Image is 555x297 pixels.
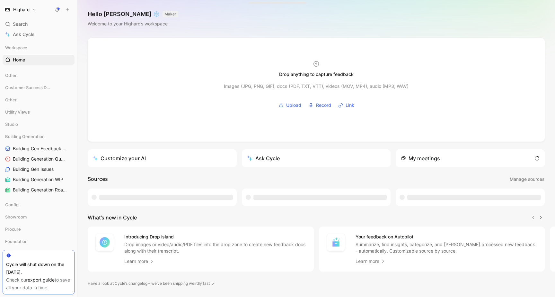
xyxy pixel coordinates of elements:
[88,10,178,18] h1: Hello [PERSON_NAME] ❄️
[3,185,75,195] a: Building Generation Roadmap (N/N/L)
[163,11,178,17] button: MAKER
[124,257,154,265] a: Learn more
[3,30,75,39] a: Ask Cycle
[3,175,75,184] a: Building Generation WIP
[247,154,280,162] div: Ask Cycle
[13,156,67,162] span: Building Generation Quotes to Link
[356,241,537,254] p: Summarize, find insights, categorize, and [PERSON_NAME] processed new feedback - automatically. C...
[3,132,75,141] div: Building Generation
[4,6,11,13] img: Higharc
[88,149,237,167] a: Customize your AI
[3,249,75,258] div: Import Notion
[5,121,18,127] span: Studio
[3,132,75,195] div: Building GenerationBuilding Gen Feedback Inbox - by TypeBuilding Generation Quotes to LinkBuildin...
[88,20,178,28] div: Welcome to your Higharc’s workspace
[3,95,75,105] div: Other
[279,70,354,78] div: Drop anything to capture feedback
[3,237,75,246] div: Foundation
[28,277,55,283] a: export guide
[3,249,75,260] div: Import Notion
[356,233,537,241] h4: Your feedback on Autopilot
[224,82,409,90] div: Images (JPG, PNG, GIF), docs (PDF, TXT, VTT), videos (MOV, MP4), audio (MP3, WAV)
[13,57,25,63] span: Home
[5,133,45,140] span: Building Generation
[316,101,331,109] span: Record
[5,44,27,51] span: Workspace
[5,226,21,232] span: Procure
[5,109,30,115] span: Utility Views
[88,280,215,287] a: Have a look at Cycle’s changelog – we’ve been shipping weirdly fast
[3,70,75,82] div: Other
[88,175,108,183] h2: Sources
[336,100,357,110] button: Link
[3,107,75,119] div: Utility Views
[276,100,304,110] button: Upload
[242,149,391,167] button: Ask Cycle
[3,154,75,164] a: Building Generation Quotes to Link
[3,107,75,117] div: Utility Views
[13,31,34,38] span: Ask Cycle
[5,238,28,245] span: Foundation
[88,214,137,221] h2: What’s new in Cycle
[3,83,75,94] div: Customer Success Dashboards
[3,83,75,92] div: Customer Success Dashboards
[3,224,75,234] div: Procure
[3,164,75,174] a: Building Gen Issues
[13,145,68,152] span: Building Gen Feedback Inbox - by Type
[5,84,51,91] span: Customer Success Dashboards
[5,214,27,220] span: Showroom
[6,261,71,276] div: Cycle will shut down on the [DATE].
[124,241,306,254] p: Drop images or video/audio/PDF files into the drop zone to create new feedback docs along with th...
[3,200,75,209] div: Config
[6,276,71,292] div: Check our to save all your data in time.
[356,257,386,265] a: Learn more
[509,175,545,183] button: Manage sources
[3,212,75,224] div: Showroom
[3,200,75,211] div: Config
[13,176,63,183] span: Building Generation WIP
[3,224,75,236] div: Procure
[3,212,75,222] div: Showroom
[3,5,38,14] button: HigharcHigharc
[3,70,75,80] div: Other
[3,144,75,153] a: Building Gen Feedback Inbox - by Type
[3,119,75,131] div: Studio
[5,72,17,79] span: Other
[13,20,28,28] span: Search
[3,55,75,65] a: Home
[5,201,19,208] span: Config
[13,7,30,13] h1: Higharc
[3,95,75,107] div: Other
[3,43,75,52] div: Workspace
[3,119,75,129] div: Studio
[13,187,67,193] span: Building Generation Roadmap (N/N/L)
[3,237,75,248] div: Foundation
[286,101,301,109] span: Upload
[306,100,333,110] button: Record
[3,19,75,29] div: Search
[13,166,54,172] span: Building Gen Issues
[401,154,440,162] div: My meetings
[346,101,354,109] span: Link
[93,154,146,162] div: Customize your AI
[124,233,306,241] h4: Introducing Drop island
[5,97,17,103] span: Other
